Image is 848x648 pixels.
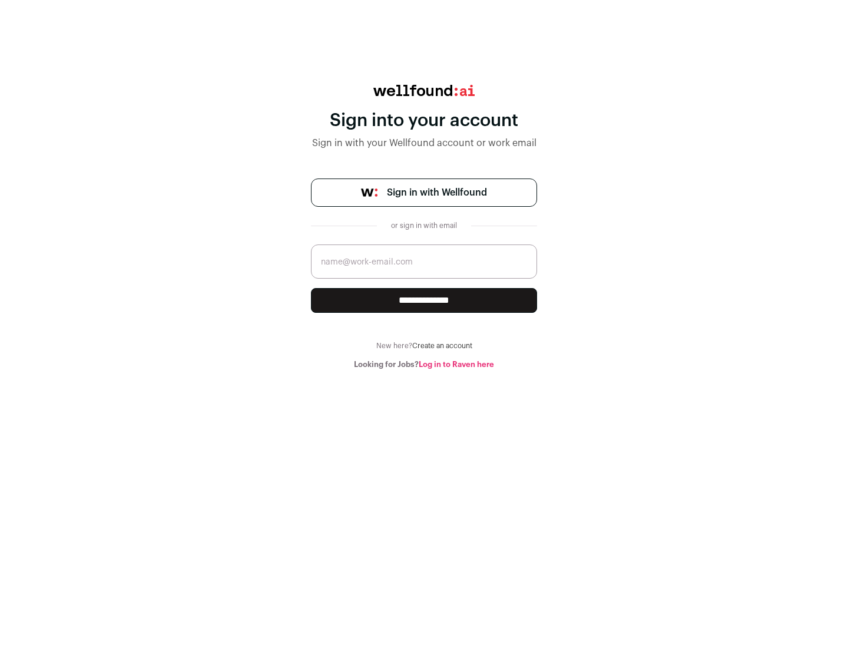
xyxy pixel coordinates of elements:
[387,186,487,200] span: Sign in with Wellfound
[419,361,494,368] a: Log in to Raven here
[311,110,537,131] div: Sign into your account
[311,341,537,351] div: New here?
[311,178,537,207] a: Sign in with Wellfound
[361,189,377,197] img: wellfound-symbol-flush-black-fb3c872781a75f747ccb3a119075da62bfe97bd399995f84a933054e44a575c4.png
[412,342,472,349] a: Create an account
[311,244,537,279] input: name@work-email.com
[386,221,462,230] div: or sign in with email
[311,136,537,150] div: Sign in with your Wellfound account or work email
[311,360,537,369] div: Looking for Jobs?
[373,85,475,96] img: wellfound:ai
